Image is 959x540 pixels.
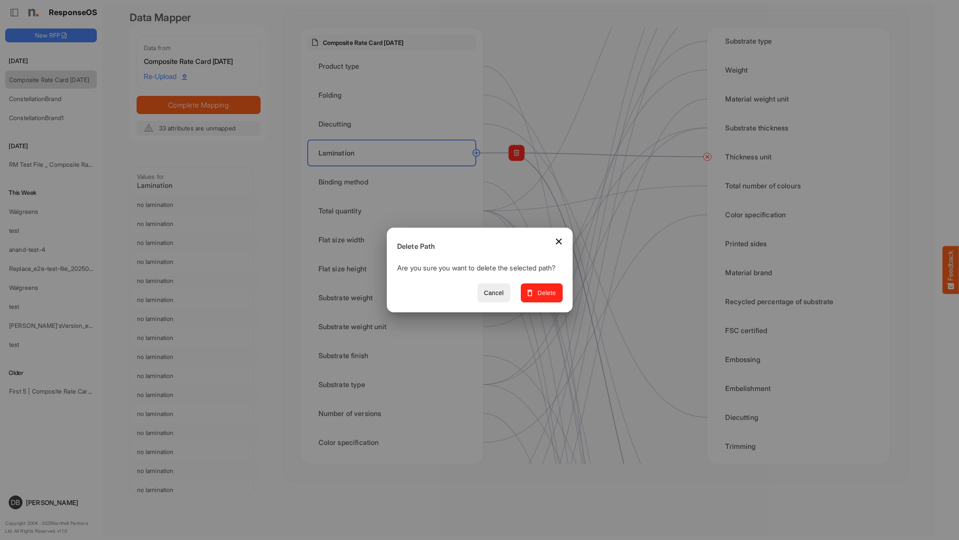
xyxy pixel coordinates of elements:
p: Are you sure you want to delete the selected path? [397,263,556,276]
span: Delete [527,288,556,299]
h6: Delete Path [397,241,556,252]
button: Delete [520,283,562,303]
button: Close dialog [548,231,569,252]
span: Cancel [484,288,503,299]
button: Cancel [477,283,510,303]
